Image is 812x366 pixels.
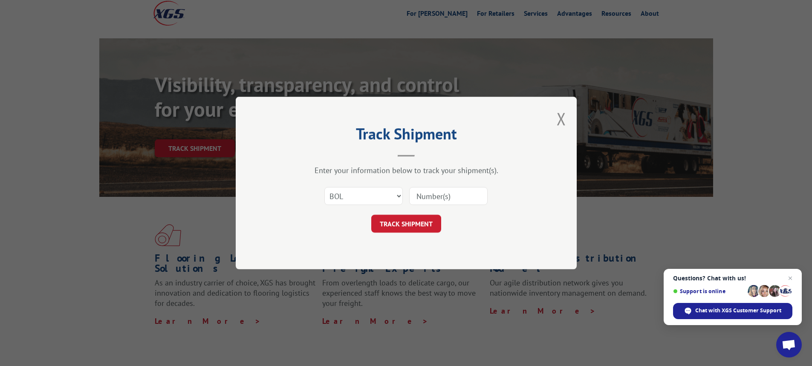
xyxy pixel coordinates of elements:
[673,275,792,282] span: Questions? Chat with us!
[673,303,792,319] div: Chat with XGS Customer Support
[785,273,795,283] span: Close chat
[695,307,781,314] span: Chat with XGS Customer Support
[557,107,566,130] button: Close modal
[673,288,745,294] span: Support is online
[278,165,534,175] div: Enter your information below to track your shipment(s).
[776,332,802,357] div: Open chat
[371,215,441,233] button: TRACK SHIPMENT
[278,128,534,144] h2: Track Shipment
[409,187,488,205] input: Number(s)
